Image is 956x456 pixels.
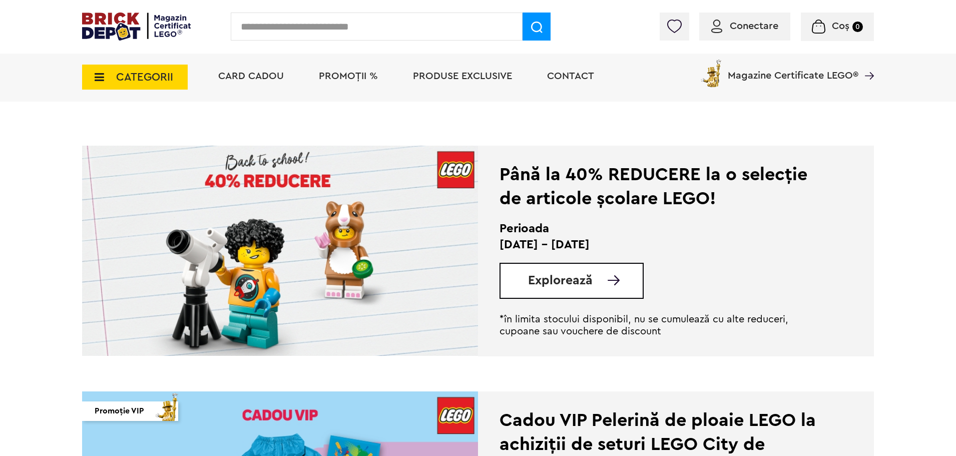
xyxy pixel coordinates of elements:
[711,21,778,31] a: Conectare
[852,22,863,32] small: 0
[730,21,778,31] span: Conectare
[500,237,824,253] p: [DATE] - [DATE]
[95,401,144,421] span: Promoție VIP
[728,58,858,81] span: Magazine Certificate LEGO®
[832,21,849,31] span: Coș
[500,163,824,211] div: Până la 40% REDUCERE la o selecție de articole școlare LEGO!
[500,221,824,237] h2: Perioada
[547,71,594,81] a: Contact
[858,58,874,68] a: Magazine Certificate LEGO®
[218,71,284,81] a: Card Cadou
[116,72,173,83] span: CATEGORII
[413,71,512,81] a: Produse exclusive
[151,390,183,421] img: vip_page_imag.png
[528,274,593,287] span: Explorează
[319,71,378,81] a: PROMOȚII %
[500,313,824,337] p: *în limita stocului disponibil, nu se cumulează cu alte reduceri, cupoane sau vouchere de discount
[528,274,643,287] a: Explorează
